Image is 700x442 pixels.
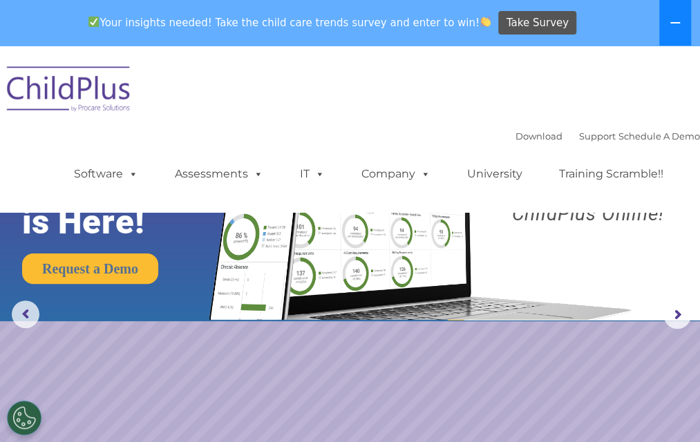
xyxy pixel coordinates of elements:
[545,160,677,188] a: Training Scramble!!
[286,160,339,188] a: IT
[348,160,444,188] a: Company
[453,160,536,188] a: University
[83,9,497,36] span: Your insights needed! Take the child care trends survey and enter to win!
[515,131,562,142] a: Download
[88,17,99,27] img: ✅
[60,160,152,188] a: Software
[22,253,158,284] a: Request a Demo
[618,131,700,142] a: Schedule A Demo
[498,11,576,35] a: Take Survey
[507,11,569,35] span: Take Survey
[480,17,491,27] img: 👏
[579,131,616,142] a: Support
[161,160,277,188] a: Assessments
[484,133,692,223] rs-layer: Boost your productivity and streamline your success in ChildPlus Online!
[515,131,700,142] font: |
[7,401,41,435] button: Cookies Settings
